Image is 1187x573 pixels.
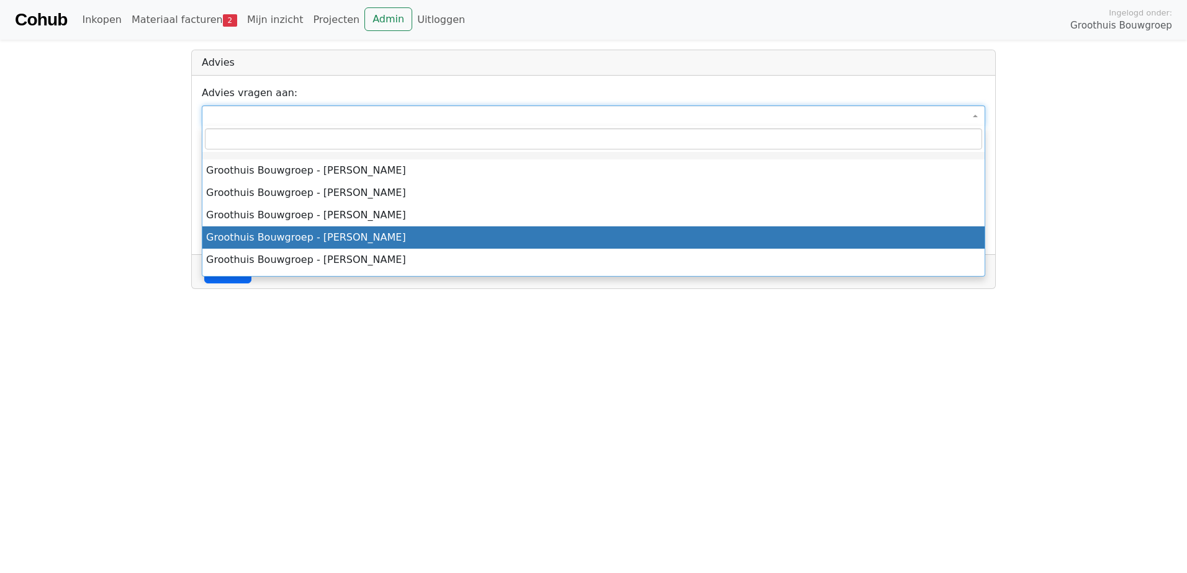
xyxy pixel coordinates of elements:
a: Projecten [308,7,364,32]
div: Advies [192,50,995,76]
span: Groothuis Bouwgroep [1070,19,1172,33]
a: Cohub [15,5,67,35]
label: Advies vragen aan: [202,86,297,100]
li: Groothuis Bouwgroep - [PERSON_NAME] [202,271,985,293]
li: Groothuis Bouwgroep - [PERSON_NAME] [202,226,985,249]
span: Ingelogd onder: [1109,7,1172,19]
li: Groothuis Bouwgroep - [PERSON_NAME] [202,182,985,204]
li: Groothuis Bouwgroep - [PERSON_NAME] [202,159,985,182]
a: Uitloggen [412,7,470,32]
a: Mijn inzicht [242,7,309,32]
span: 2 [223,14,237,27]
a: Admin [364,7,412,31]
li: Groothuis Bouwgroep - [PERSON_NAME] [202,204,985,226]
a: Materiaal facturen2 [127,7,242,32]
a: Inkopen [77,7,126,32]
li: Groothuis Bouwgroep - [PERSON_NAME] [202,249,985,271]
